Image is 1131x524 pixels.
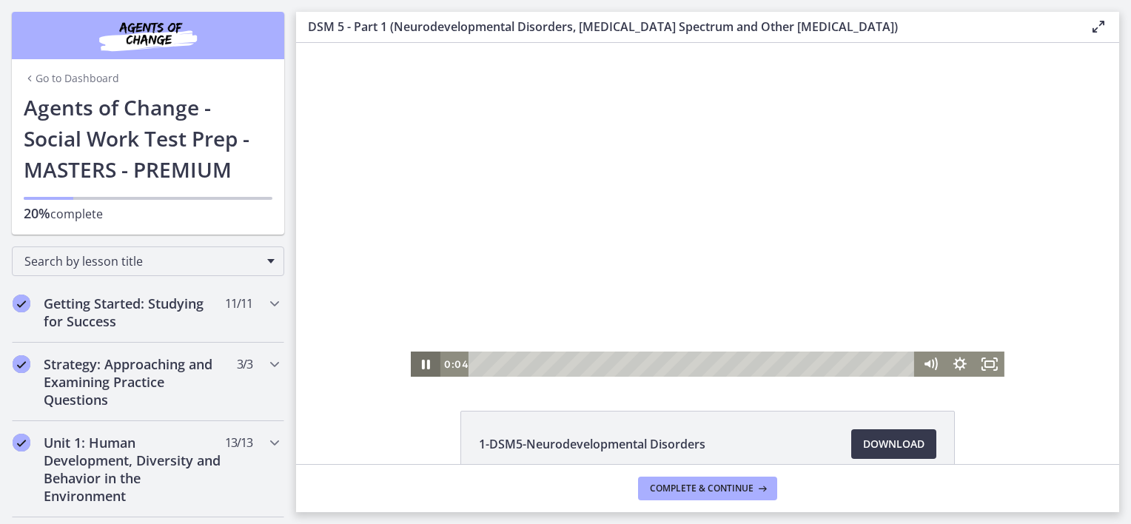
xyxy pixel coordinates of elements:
[237,355,252,373] span: 3 / 3
[679,309,708,334] button: Fullscreen
[44,295,224,330] h2: Getting Started: Studying for Success
[649,309,679,334] button: Show settings menu
[44,434,224,505] h2: Unit 1: Human Development, Diversity and Behavior in the Environment
[24,92,272,185] h1: Agents of Change - Social Work Test Prep - MASTERS - PREMIUM
[851,429,936,459] a: Download
[24,71,119,86] a: Go to Dashboard
[12,246,284,276] div: Search by lesson title
[24,204,272,223] p: complete
[308,18,1066,36] h3: DSM 5 - Part 1 (Neurodevelopmental Disorders, [MEDICAL_DATA] Spectrum and Other [MEDICAL_DATA])
[13,295,30,312] i: Completed
[296,43,1119,377] iframe: Video Lesson
[225,295,252,312] span: 11 / 11
[13,434,30,451] i: Completed
[59,18,237,53] img: Agents of Change Social Work Test Prep
[650,483,754,494] span: Complete & continue
[225,434,252,451] span: 13 / 13
[863,435,924,453] span: Download
[24,204,50,222] span: 20%
[479,435,705,453] span: 1-DSM5-Neurodevelopmental Disorders
[44,355,224,409] h2: Strategy: Approaching and Examining Practice Questions
[620,309,649,334] button: Mute
[13,355,30,373] i: Completed
[638,477,777,500] button: Complete & continue
[24,253,260,269] span: Search by lesson title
